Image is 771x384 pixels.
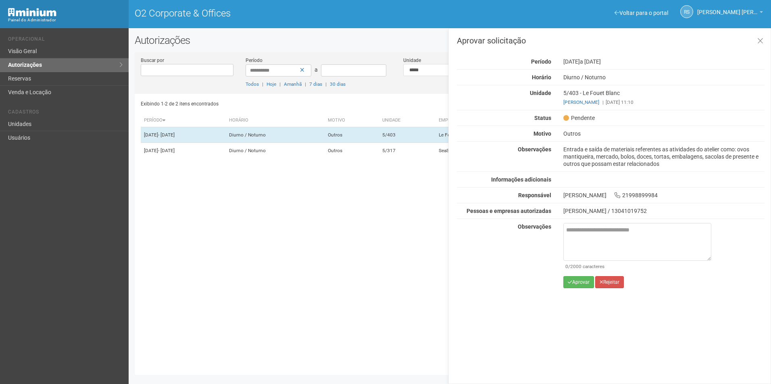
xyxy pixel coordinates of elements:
[141,98,447,110] div: Exibindo 1-2 de 2 itens encontrados
[226,114,325,127] th: Horário
[379,127,436,143] td: 5/403
[557,192,771,199] div: [PERSON_NAME] 21998899984
[436,127,546,143] td: Le Fouet Blanc
[141,143,226,159] td: [DATE]
[565,264,568,269] span: 0
[379,114,436,127] th: Unidade
[8,17,123,24] div: Painel do Administrador
[158,148,175,153] span: - [DATE]
[491,176,551,183] strong: Informações adicionais
[325,81,327,87] span: |
[246,57,263,64] label: Período
[518,223,551,230] strong: Observações
[158,132,175,138] span: - [DATE]
[752,33,769,50] a: Fechar
[305,81,306,87] span: |
[8,109,123,118] li: Cadastros
[563,99,765,106] div: [DATE] 11:10
[533,130,551,137] strong: Motivo
[279,81,281,87] span: |
[141,127,226,143] td: [DATE]
[697,10,763,17] a: [PERSON_NAME] [PERSON_NAME]
[330,81,346,87] a: 30 dias
[325,127,379,143] td: Outros
[436,143,546,159] td: SeaShore Solutions
[403,57,421,64] label: Unidade
[563,99,599,105] a: [PERSON_NAME]
[325,143,379,159] td: Outros
[135,8,444,19] h1: O2 Corporate & Offices
[557,89,771,106] div: 5/403 - Le Fouet Blanc
[680,5,693,18] a: RS
[557,130,771,137] div: Outros
[697,1,758,15] span: Rayssa Soares Ribeiro
[246,81,259,87] a: Todos
[284,81,302,87] a: Amanhã
[563,276,594,288] button: Aprovar
[8,8,56,17] img: Minium
[595,276,624,288] button: Rejeitar
[557,58,771,65] div: [DATE]
[436,114,546,127] th: Empresa
[325,114,379,127] th: Motivo
[267,81,276,87] a: Hoje
[557,74,771,81] div: Diurno / Noturno
[565,263,709,270] div: /2000 caracteres
[563,207,765,215] div: [PERSON_NAME] / 13041019752
[580,58,601,65] span: a [DATE]
[8,36,123,45] li: Operacional
[135,34,765,46] h2: Autorizações
[226,143,325,159] td: Diurno / Noturno
[309,81,322,87] a: 7 dias
[315,66,318,73] span: a
[532,74,551,81] strong: Horário
[557,146,771,167] div: Entrada e saída de materiais referentes as atividades do atelier como: ovos mantiqueira, mercado,...
[518,192,551,198] strong: Responsável
[457,37,765,45] h3: Aprovar solicitação
[602,99,604,105] span: |
[530,90,551,96] strong: Unidade
[467,208,551,214] strong: Pessoas e empresas autorizadas
[141,57,164,64] label: Buscar por
[262,81,263,87] span: |
[534,115,551,121] strong: Status
[531,58,551,65] strong: Período
[563,114,595,122] span: Pendente
[518,146,551,153] strong: Observações
[379,143,436,159] td: 5/317
[615,10,668,16] a: Voltar para o portal
[226,127,325,143] td: Diurno / Noturno
[141,114,226,127] th: Período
